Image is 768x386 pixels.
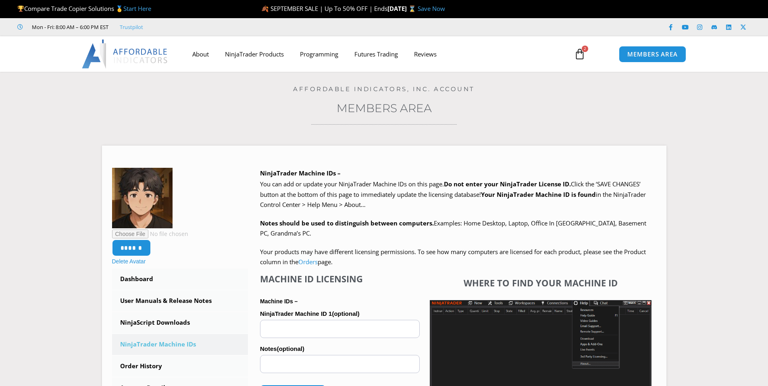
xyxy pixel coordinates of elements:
b: Do not enter your NinjaTrader License ID. [444,180,571,188]
span: MEMBERS AREA [627,51,678,57]
a: Futures Trading [346,45,406,63]
a: MEMBERS AREA [619,46,686,63]
img: 🏆 [18,6,24,12]
span: (optional) [277,345,304,352]
a: Delete Avatar [112,258,146,265]
a: Save Now [418,4,445,13]
a: User Manuals & Release Notes [112,290,248,311]
span: You can add or update your NinjaTrader Machine IDs on this page. [260,180,444,188]
a: Start Here [123,4,151,13]
h4: Machine ID Licensing [260,273,420,284]
a: NinjaScript Downloads [112,312,248,333]
strong: Notes should be used to distinguish between computers. [260,219,434,227]
b: NinjaTrader Machine IDs – [260,169,341,177]
img: LogoAI | Affordable Indicators – NinjaTrader [82,40,169,69]
label: Notes [260,343,420,355]
span: Click the ‘SAVE CHANGES’ button at the bottom of this page to immediately update the licensing da... [260,180,646,209]
a: Reviews [406,45,445,63]
a: 2 [562,42,597,66]
span: 2 [582,46,588,52]
span: 🍂 SEPTEMBER SALE | Up To 50% OFF | Ends [261,4,387,13]
a: NinjaTrader Products [217,45,292,63]
a: About [184,45,217,63]
a: NinjaTrader Machine IDs [112,334,248,355]
strong: [DATE] ⌛ [387,4,418,13]
label: NinjaTrader Machine ID 1 [260,308,420,320]
h4: Where to find your Machine ID [430,278,651,288]
a: Members Area [337,101,432,115]
span: Examples: Home Desktop, Laptop, Office In [GEOGRAPHIC_DATA], Basement PC, Grandma’s PC. [260,219,646,238]
a: Trustpilot [120,22,143,32]
span: Your products may have different licensing permissions. To see how many computers are licensed fo... [260,248,646,266]
a: Programming [292,45,346,63]
span: Compare Trade Copier Solutions 🥇 [17,4,151,13]
a: Dashboard [112,269,248,290]
strong: Machine IDs – [260,298,298,305]
strong: Your NinjaTrader Machine ID is found [481,190,596,198]
a: Order History [112,356,248,377]
nav: Menu [184,45,565,63]
span: (optional) [332,310,359,317]
a: Affordable Indicators, Inc. Account [293,85,475,93]
img: ME-150x150.jpg [112,168,173,228]
a: Orders [298,258,318,266]
span: Mon - Fri: 8:00 AM – 6:00 PM EST [30,22,108,32]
